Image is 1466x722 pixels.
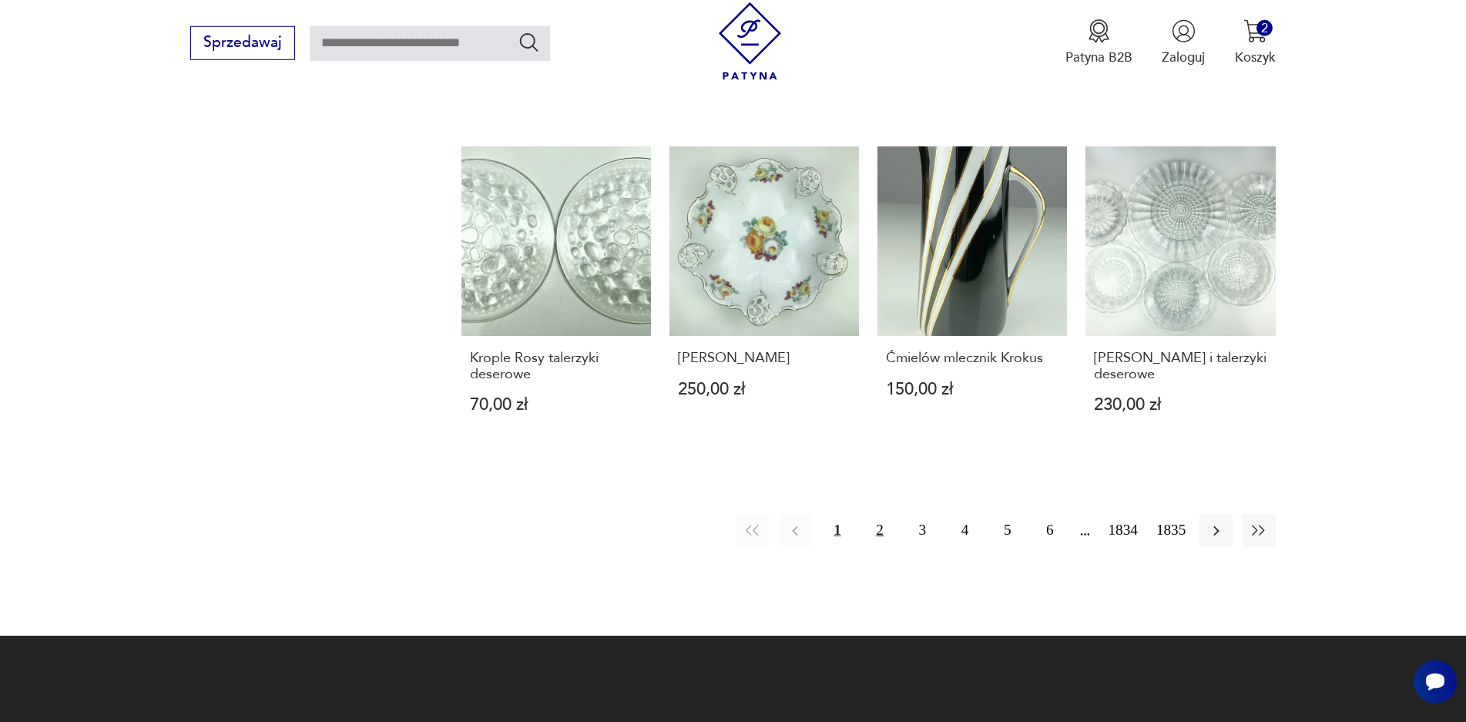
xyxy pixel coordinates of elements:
a: Ćmielów mlecznik KrokusĆmielów mlecznik Krokus150,00 zł [877,146,1067,449]
h3: Ćmielów mlecznik Krokus [886,351,1059,366]
p: 250,00 zł [678,381,851,398]
button: 2 [864,514,897,547]
h3: Krople Rosy talerzyki deserowe [470,351,643,382]
img: Ikona medalu [1087,19,1111,43]
button: Szukaj [518,31,540,53]
a: Cora patera i talerzyki deserowe[PERSON_NAME] i talerzyki deserowe230,00 zł [1085,146,1275,449]
img: Patyna - sklep z meblami i dekoracjami vintage [711,2,789,80]
img: Ikona koszyka [1243,19,1267,43]
button: 5 [991,514,1024,547]
button: 2Koszyk [1235,19,1276,65]
p: 150,00 zł [886,381,1059,398]
p: 70,00 zł [470,397,643,413]
a: Patera Rosenthal[PERSON_NAME]250,00 zł [669,146,859,449]
button: 1 [820,514,854,547]
button: 3 [906,514,939,547]
iframe: Smartsupp widget button [1414,660,1457,704]
a: Krople Rosy talerzyki deseroweKrople Rosy talerzyki deserowe70,00 zł [461,146,651,449]
p: Koszyk [1235,48,1276,65]
p: Zaloguj [1162,48,1205,65]
p: Patyna B2B [1065,48,1132,65]
img: Ikonka użytkownika [1172,19,1196,43]
button: 4 [948,514,981,547]
p: 230,00 zł [1094,397,1267,413]
div: 2 [1256,20,1273,36]
h3: [PERSON_NAME] i talerzyki deserowe [1094,351,1267,382]
button: Patyna B2B [1065,19,1132,65]
button: 1835 [1152,514,1190,547]
button: Zaloguj [1162,19,1205,65]
h3: [PERSON_NAME] [678,351,851,366]
button: 1834 [1104,514,1142,547]
a: Sprzedawaj [190,37,294,49]
button: Sprzedawaj [190,25,294,59]
a: Ikona medaluPatyna B2B [1065,19,1132,65]
button: 6 [1033,514,1066,547]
